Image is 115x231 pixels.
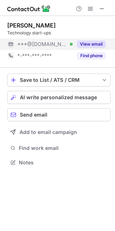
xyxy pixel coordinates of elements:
[19,159,108,166] span: Notes
[7,22,56,29] div: [PERSON_NAME]
[7,4,51,13] img: ContactOut v5.3.10
[7,157,111,168] button: Notes
[20,94,97,100] span: AI write personalized message
[19,145,108,151] span: Find work email
[17,41,67,47] span: ***@[DOMAIN_NAME]
[77,41,106,48] button: Reveal Button
[7,143,111,153] button: Find work email
[20,129,77,135] span: Add to email campaign
[7,126,111,139] button: Add to email campaign
[7,73,111,87] button: save-profile-one-click
[7,30,111,36] div: Technology start-ups
[20,112,47,118] span: Send email
[20,77,98,83] div: Save to List / ATS / CRM
[77,52,106,59] button: Reveal Button
[7,91,111,104] button: AI write personalized message
[7,108,111,121] button: Send email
